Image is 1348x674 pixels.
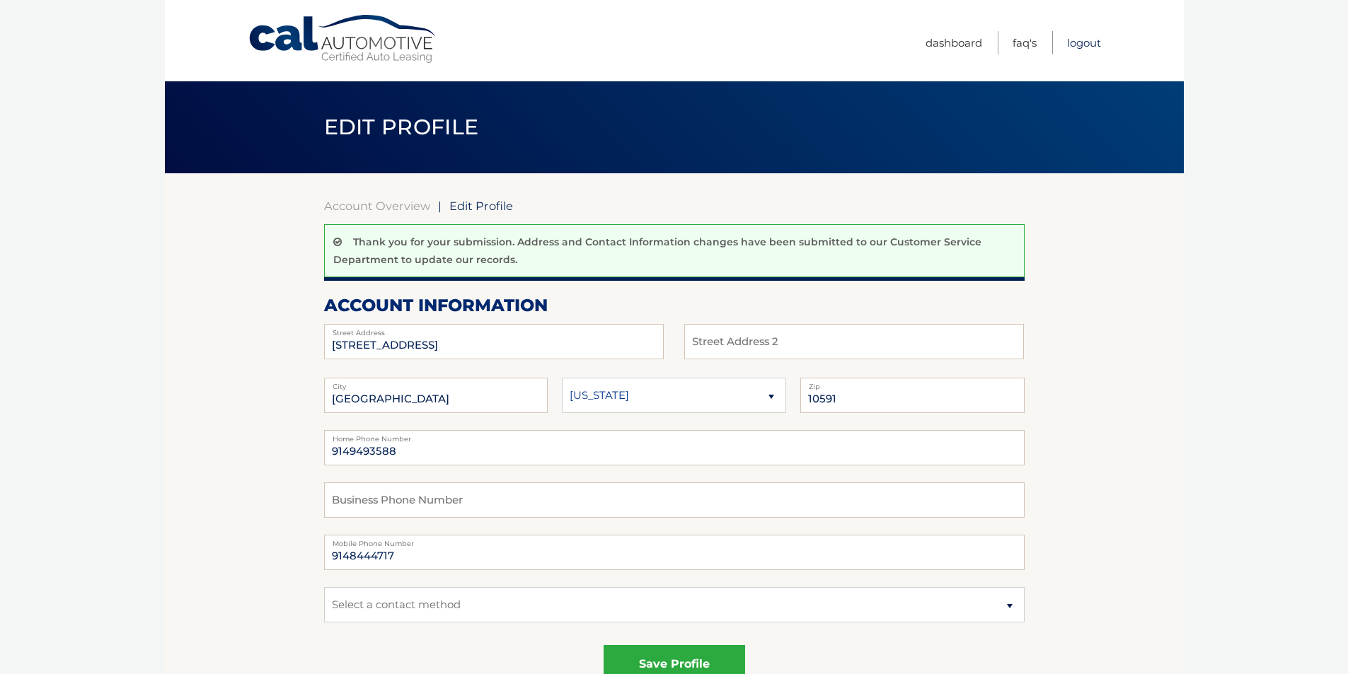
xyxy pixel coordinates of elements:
input: Street Address 2 [684,324,1024,359]
label: Zip [800,378,1025,389]
span: | [438,199,442,213]
a: Account Overview [324,199,430,213]
input: City [324,378,548,413]
input: Business Phone Number [324,482,1025,518]
a: Cal Automotive [248,14,439,64]
label: City [324,378,548,389]
input: Zip [800,378,1025,413]
span: Edit Profile [324,114,479,140]
p: Thank you for your submission. Address and Contact Information changes have been submitted to our... [333,236,981,266]
a: FAQ's [1013,31,1037,54]
label: Street Address [324,324,664,335]
input: Street Address 2 [324,324,664,359]
a: Logout [1067,31,1101,54]
input: Home Phone Number [324,430,1025,465]
label: Home Phone Number [324,430,1025,441]
label: Mobile Phone Number [324,535,1025,546]
h2: account information [324,295,1025,316]
input: Mobile Phone Number [324,535,1025,570]
a: Dashboard [926,31,982,54]
span: Edit Profile [449,199,513,213]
